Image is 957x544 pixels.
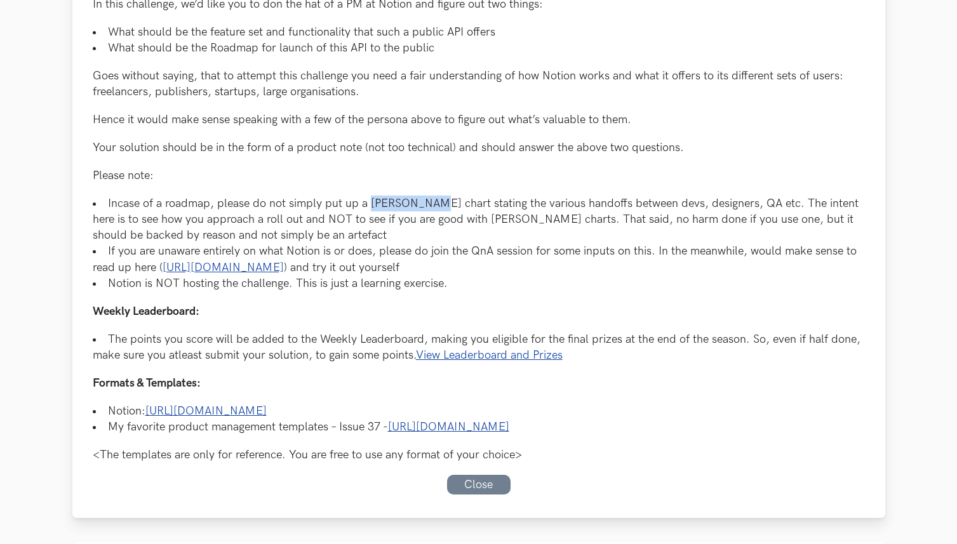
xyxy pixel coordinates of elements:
[93,448,522,461] i: <The templates are only for reference. You are free to use any format of your choice>
[93,305,199,318] span: Weekly Leaderboard:
[93,112,865,128] p: Hence it would make sense speaking with a few of the persona above to figure out what’s valuable ...
[93,376,201,390] span: Formats & Templates:
[93,243,865,275] li: If you are unaware entirely on what Notion is or does, please do join the QnA session for some in...
[93,68,865,100] p: Goes without saying, that to attempt this challenge you need a fair understanding of how Notion w...
[388,420,509,434] a: [URL][DOMAIN_NAME]
[93,169,154,182] b: Please note:
[93,275,865,291] li: Notion is NOT hosting the challenge. This is just a learning exercise.
[93,419,865,435] li: My favorite product management templates – Issue 37 -
[447,475,511,494] a: Close
[93,24,865,40] li: What should be the feature set and functionality that such a public API offers
[163,261,284,274] a: [URL][DOMAIN_NAME]
[93,403,865,419] li: Notion:
[93,40,865,56] li: What should be the Roadmap for launch of this API to the public
[93,196,865,244] li: Incase of a roadmap, please do not simply put up a [PERSON_NAME] chart stating the various handof...
[145,404,267,418] a: [URL][DOMAIN_NAME]
[416,348,563,362] a: View Leaderboard and Prizes
[93,331,865,363] li: The points you score will be added to the Weekly Leaderboard, making you eligible for the final p...
[93,140,865,156] p: Your solution should be in the form of a product note (not too technical) and should answer the a...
